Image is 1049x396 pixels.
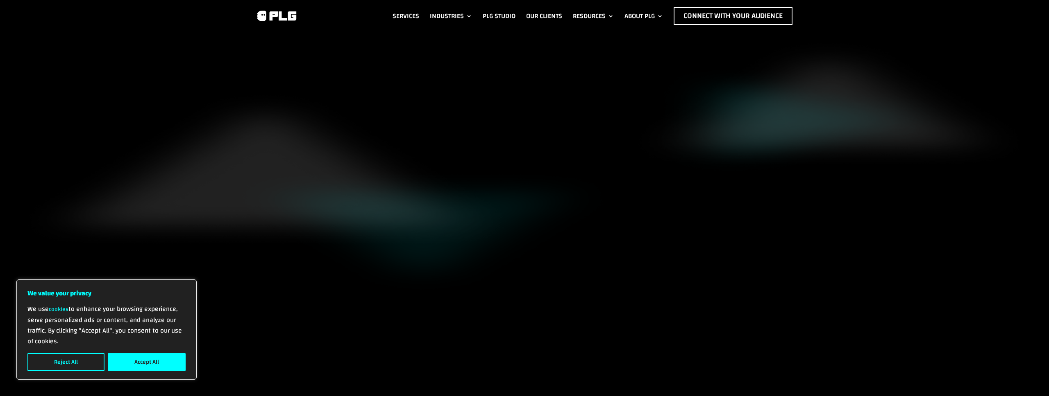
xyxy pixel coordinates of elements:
[674,7,792,25] a: Connect with Your Audience
[573,7,614,25] a: Resources
[393,7,419,25] a: Services
[624,7,663,25] a: About PLG
[49,304,68,315] a: cookies
[526,7,562,25] a: Our Clients
[108,353,186,371] button: Accept All
[16,279,197,380] div: We value your privacy
[483,7,515,25] a: PLG Studio
[27,353,104,371] button: Reject All
[27,304,186,346] p: We use to enhance your browsing experience, serve personalized ads or content, and analyze our tr...
[430,7,472,25] a: Industries
[27,288,186,299] p: We value your privacy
